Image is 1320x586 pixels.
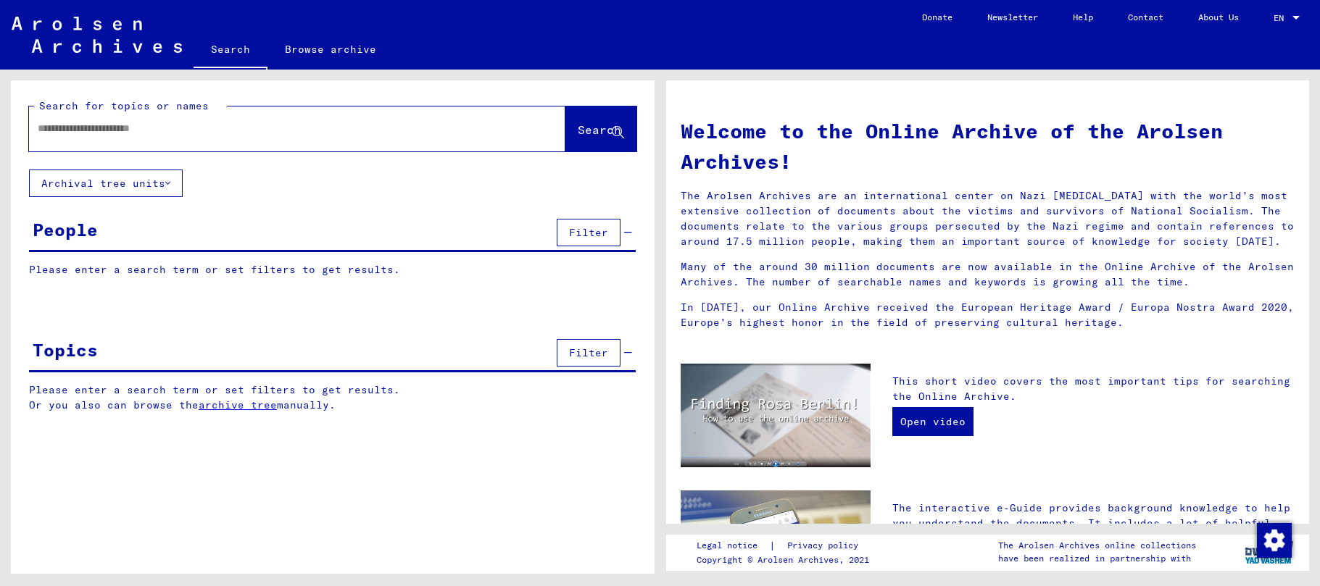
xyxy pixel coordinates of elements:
button: Search [565,106,636,151]
p: The Arolsen Archives online collections [998,539,1196,552]
p: The Arolsen Archives are an international center on Nazi [MEDICAL_DATA] with the world’s most ext... [681,188,1295,249]
a: archive tree [199,398,277,411]
div: People [33,217,98,243]
div: Change consent [1256,522,1291,557]
p: have been realized in partnership with [998,552,1196,565]
div: Topics [33,337,98,363]
h1: Welcome to the Online Archive of the Arolsen Archives! [681,116,1295,177]
a: Open video [892,407,974,436]
a: Search [194,32,267,70]
button: Archival tree units [29,169,183,197]
img: Change consent [1257,523,1292,558]
img: Arolsen_neg.svg [12,17,182,53]
a: Browse archive [267,32,394,67]
a: Legal notice [697,538,769,553]
img: video.jpg [681,364,871,467]
button: Filter [557,219,620,246]
span: Filter [569,346,608,359]
p: Copyright © Arolsen Archives, 2021 [697,553,876,566]
p: Please enter a search term or set filters to get results. [29,262,636,277]
a: Privacy policy [776,538,876,553]
button: Filter [557,339,620,367]
mat-label: Search for topics or names [39,99,209,112]
span: EN [1274,13,1290,23]
p: In [DATE], our Online Archive received the European Heritage Award / Europa Nostra Award 2020, Eu... [681,300,1295,330]
p: Many of the around 30 million documents are now available in the Online Archive of the Arolsen Ar... [681,259,1295,290]
span: Filter [569,226,608,239]
p: Please enter a search term or set filters to get results. Or you also can browse the manually. [29,382,636,413]
div: | [697,538,876,553]
p: This short video covers the most important tips for searching the Online Archive. [892,374,1295,404]
img: yv_logo.png [1242,534,1296,570]
span: Search [578,122,621,137]
p: The interactive e-Guide provides background knowledge to help you understand the documents. It in... [892,501,1295,561]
